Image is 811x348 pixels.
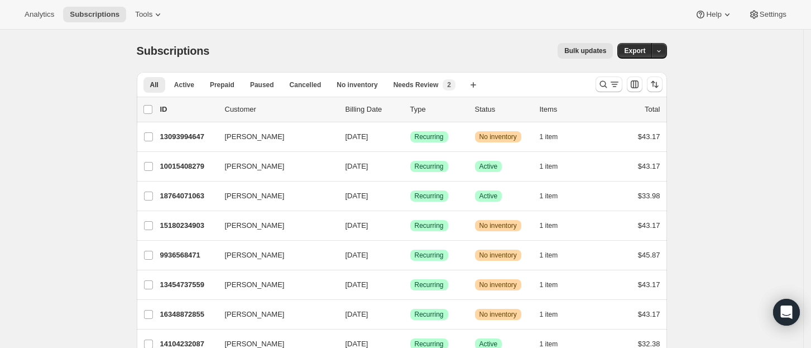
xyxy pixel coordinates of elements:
[645,104,660,115] p: Total
[688,7,739,22] button: Help
[218,187,330,205] button: [PERSON_NAME]
[345,192,368,200] span: [DATE]
[150,80,159,89] span: All
[137,45,210,57] span: Subscriptions
[479,280,517,289] span: No inventory
[225,161,285,172] span: [PERSON_NAME]
[540,277,570,293] button: 1 item
[638,221,660,230] span: $43.17
[70,10,119,19] span: Subscriptions
[540,129,570,145] button: 1 item
[160,279,216,290] p: 13454737559
[624,46,645,55] span: Export
[225,104,337,115] p: Customer
[540,221,558,230] span: 1 item
[225,279,285,290] span: [PERSON_NAME]
[160,250,216,261] p: 9936568471
[160,277,660,293] div: 13454737559[PERSON_NAME][DATE]SuccessRecurringWarningNo inventory1 item$43.17
[415,251,444,260] span: Recurring
[540,188,570,204] button: 1 item
[218,158,330,175] button: [PERSON_NAME]
[160,247,660,263] div: 9936568471[PERSON_NAME][DATE]SuccessRecurringWarningNo inventory1 item$45.87
[345,162,368,170] span: [DATE]
[160,129,660,145] div: 13093994647[PERSON_NAME][DATE]SuccessRecurringWarningNo inventory1 item$43.17
[479,162,498,171] span: Active
[410,104,466,115] div: Type
[540,307,570,322] button: 1 item
[160,159,660,174] div: 10015408279[PERSON_NAME][DATE]SuccessRecurringSuccessActive1 item$43.17
[135,10,152,19] span: Tools
[160,307,660,322] div: 16348872855[PERSON_NAME][DATE]SuccessRecurringWarningNo inventory1 item$43.17
[345,221,368,230] span: [DATE]
[638,340,660,348] span: $32.38
[475,104,531,115] p: Status
[540,310,558,319] span: 1 item
[415,221,444,230] span: Recurring
[160,104,216,115] p: ID
[160,131,216,142] p: 13093994647
[464,77,482,93] button: Create new view
[225,220,285,231] span: [PERSON_NAME]
[479,221,517,230] span: No inventory
[540,192,558,201] span: 1 item
[218,276,330,294] button: [PERSON_NAME]
[218,217,330,235] button: [PERSON_NAME]
[290,80,321,89] span: Cancelled
[128,7,170,22] button: Tools
[617,43,652,59] button: Export
[218,128,330,146] button: [PERSON_NAME]
[225,309,285,320] span: [PERSON_NAME]
[558,43,613,59] button: Bulk updates
[210,80,234,89] span: Prepaid
[596,77,622,92] button: Search and filter results
[415,192,444,201] span: Recurring
[706,10,721,19] span: Help
[337,80,377,89] span: No inventory
[345,251,368,259] span: [DATE]
[174,80,194,89] span: Active
[415,132,444,141] span: Recurring
[627,77,642,92] button: Customize table column order and visibility
[540,280,558,289] span: 1 item
[63,7,126,22] button: Subscriptions
[160,161,216,172] p: 10015408279
[160,218,660,233] div: 15180234903[PERSON_NAME][DATE]SuccessRecurringWarningNo inventory1 item$43.17
[447,80,451,89] span: 2
[540,159,570,174] button: 1 item
[638,310,660,318] span: $43.17
[415,310,444,319] span: Recurring
[415,280,444,289] span: Recurring
[638,251,660,259] span: $45.87
[225,250,285,261] span: [PERSON_NAME]
[250,80,274,89] span: Paused
[540,247,570,263] button: 1 item
[393,80,439,89] span: Needs Review
[638,132,660,141] span: $43.17
[25,10,54,19] span: Analytics
[647,77,663,92] button: Sort the results
[345,310,368,318] span: [DATE]
[564,46,606,55] span: Bulk updates
[225,131,285,142] span: [PERSON_NAME]
[225,190,285,202] span: [PERSON_NAME]
[638,162,660,170] span: $43.17
[160,188,660,204] div: 18764071063[PERSON_NAME][DATE]SuccessRecurringSuccessActive1 item$33.98
[160,220,216,231] p: 15180234903
[160,309,216,320] p: 16348872855
[540,218,570,233] button: 1 item
[773,299,800,326] div: Open Intercom Messenger
[345,280,368,289] span: [DATE]
[742,7,793,22] button: Settings
[345,340,368,348] span: [DATE]
[540,132,558,141] span: 1 item
[479,310,517,319] span: No inventory
[479,132,517,141] span: No inventory
[638,280,660,289] span: $43.17
[479,192,498,201] span: Active
[160,190,216,202] p: 18764071063
[218,306,330,323] button: [PERSON_NAME]
[540,251,558,260] span: 1 item
[345,132,368,141] span: [DATE]
[18,7,61,22] button: Analytics
[540,162,558,171] span: 1 item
